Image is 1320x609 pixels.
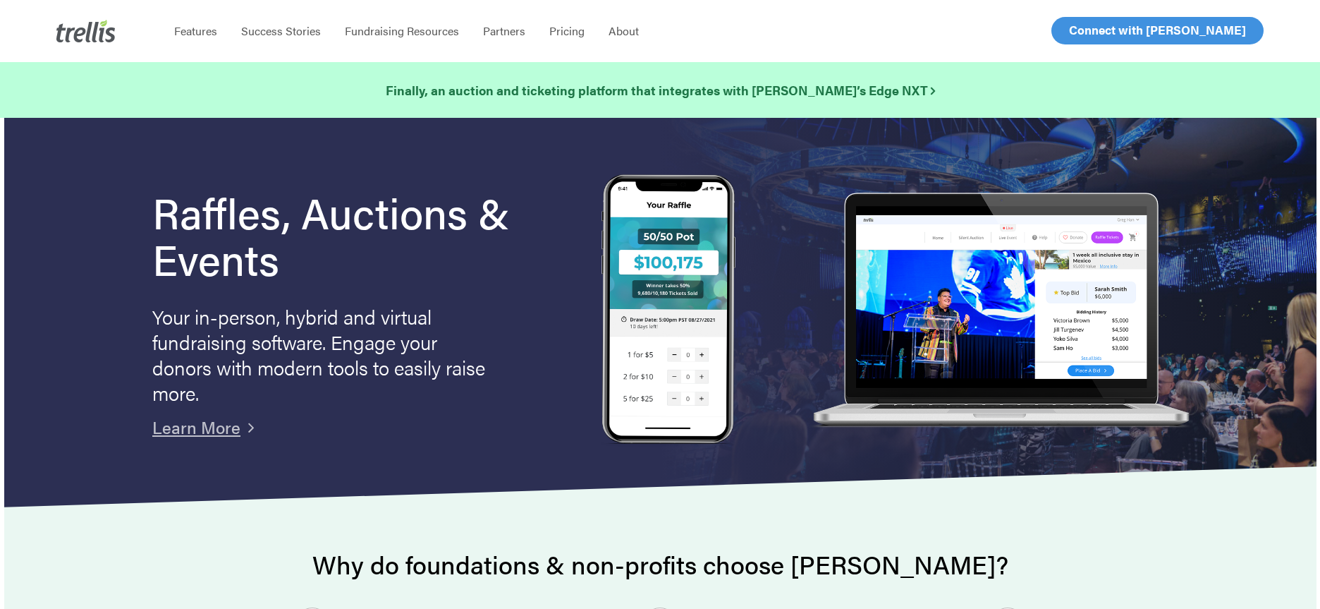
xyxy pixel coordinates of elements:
a: Success Stories [229,24,333,38]
h1: Raffles, Auctions & Events [152,188,549,282]
span: Partners [483,23,525,39]
a: Finally, an auction and ticketing platform that integrates with [PERSON_NAME]’s Edge NXT [386,80,935,100]
span: About [609,23,639,39]
h2: Why do foundations & non-profits choose [PERSON_NAME]? [152,550,1168,579]
img: Trellis Raffles, Auctions and Event Fundraising [601,174,735,447]
a: Connect with [PERSON_NAME] [1051,17,1264,44]
span: Features [174,23,217,39]
a: Partners [471,24,537,38]
span: Pricing [549,23,585,39]
span: Fundraising Resources [345,23,459,39]
img: Trellis [56,20,116,42]
p: Your in-person, hybrid and virtual fundraising software. Engage your donors with modern tools to ... [152,303,491,405]
a: Fundraising Resources [333,24,471,38]
span: Success Stories [241,23,321,39]
img: rafflelaptop_mac_optim.png [805,193,1196,429]
a: Pricing [537,24,597,38]
a: Learn More [152,415,240,439]
span: Connect with [PERSON_NAME] [1069,21,1246,38]
a: Features [162,24,229,38]
a: About [597,24,651,38]
strong: Finally, an auction and ticketing platform that integrates with [PERSON_NAME]’s Edge NXT [386,81,935,99]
